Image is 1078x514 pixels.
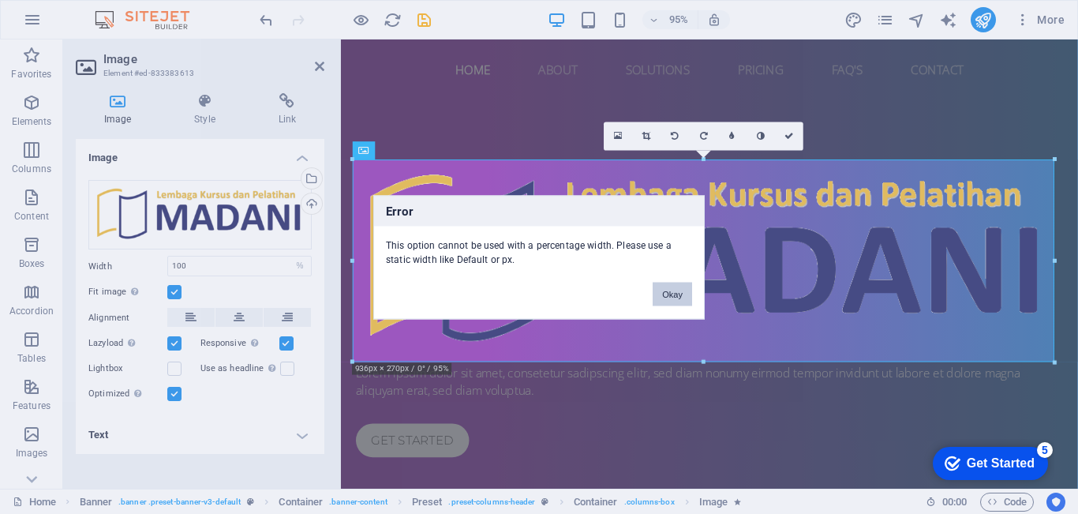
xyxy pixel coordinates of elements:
div: Get Started 5 items remaining, 0% complete [13,8,128,41]
div: 5 [117,3,133,19]
div: Get Started [47,17,114,32]
button: Okay [653,282,692,306]
div: This option cannot be used with a percentage width. Please use a static width like Default or px. [374,226,704,266]
h3: Error [374,196,704,226]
